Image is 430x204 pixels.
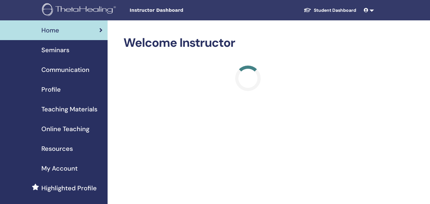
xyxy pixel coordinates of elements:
span: Teaching Materials [41,104,97,114]
img: graduation-cap-white.svg [304,7,311,13]
span: Seminars [41,45,69,55]
span: Resources [41,144,73,153]
span: Highlighted Profile [41,183,97,193]
span: Online Teaching [41,124,89,134]
span: Profile [41,85,61,94]
span: Instructor Dashboard [130,7,225,14]
a: Student Dashboard [299,4,361,16]
span: My Account [41,164,78,173]
span: Communication [41,65,89,74]
img: logo.png [42,3,118,18]
span: Home [41,25,59,35]
h2: Welcome Instructor [123,36,373,50]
